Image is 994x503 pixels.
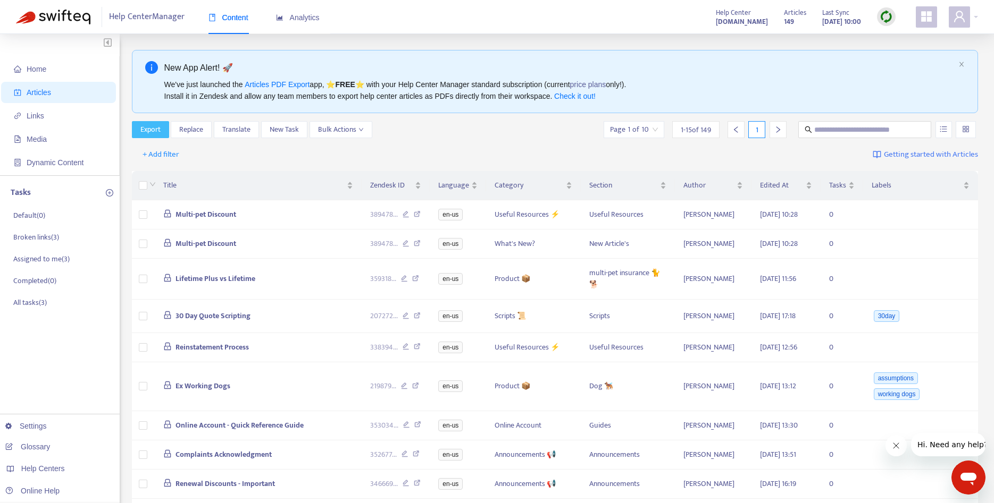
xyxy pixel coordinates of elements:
[132,121,169,138] button: Export
[874,310,900,322] span: 30day
[430,171,486,200] th: Language
[13,275,56,286] p: Completed ( 0 )
[27,65,46,73] span: Home
[370,180,413,191] span: Zendesk ID
[784,16,794,28] strong: 149
[176,341,249,353] span: Reinstatement Process
[581,259,675,300] td: multi-pet insurance 🐈 🐕
[581,171,675,200] th: Section
[821,171,863,200] th: Tasks
[27,112,44,120] span: Links
[716,7,751,19] span: Help Center
[675,470,751,499] td: [PERSON_NAME]
[873,146,978,163] a: Getting started with Articles
[13,210,45,221] p: Default ( 0 )
[370,310,398,322] span: 207272 ...
[276,13,320,22] span: Analytics
[486,300,581,333] td: Scripts 📜
[675,259,751,300] td: [PERSON_NAME]
[370,273,396,285] span: 359318 ...
[370,478,398,490] span: 346669 ...
[176,478,275,490] span: Renewal Discounts - Important
[732,126,740,133] span: left
[760,237,798,250] span: [DATE] 10:28
[675,171,751,200] th: Author
[14,112,21,120] span: link
[760,272,796,285] span: [DATE] 11:56
[176,237,236,250] span: Multi-pet Discount
[163,238,172,247] span: lock
[822,7,849,19] span: Last Sync
[760,448,796,461] span: [DATE] 13:51
[886,435,907,456] iframe: Close message
[911,433,985,456] iframe: Message from company
[821,362,863,411] td: 0
[276,14,283,21] span: area-chart
[438,209,463,220] span: en-us
[495,180,564,191] span: Category
[581,411,675,440] td: Guides
[581,200,675,229] td: Useful Resources
[222,124,250,135] span: Translate
[14,159,21,166] span: container
[163,449,172,458] span: lock
[486,362,581,411] td: Product 📦
[362,171,430,200] th: Zendesk ID
[940,125,947,133] span: unordered-list
[675,300,751,333] td: [PERSON_NAME]
[821,259,863,300] td: 0
[438,478,463,490] span: en-us
[5,422,47,430] a: Settings
[760,341,797,353] span: [DATE] 12:56
[821,333,863,362] td: 0
[880,10,893,23] img: sync.dc5367851b00ba804db3.png
[681,124,711,135] span: 1 - 15 of 149
[683,180,734,191] span: Author
[486,333,581,362] td: Useful Resources ⚡
[874,372,918,384] span: assumptions
[5,487,60,495] a: Online Help
[873,150,881,159] img: image-link
[163,381,172,389] span: lock
[370,449,397,461] span: 352677 ...
[675,229,751,259] td: [PERSON_NAME]
[164,61,955,74] div: New App Alert! 🚀
[135,146,187,163] button: + Add filter
[486,259,581,300] td: Product 📦
[438,273,463,285] span: en-us
[145,61,158,74] span: info-circle
[261,121,307,138] button: New Task
[245,80,310,89] a: Articles PDF Export
[370,209,398,220] span: 389478 ...
[176,208,236,220] span: Multi-pet Discount
[27,88,51,97] span: Articles
[14,135,21,143] span: file-image
[716,15,768,28] a: [DOMAIN_NAME]
[953,10,966,23] span: user
[27,135,47,143] span: Media
[438,180,469,191] span: Language
[951,461,985,495] iframe: Button to launch messaging window
[27,158,83,167] span: Dynamic Content
[176,419,304,431] span: Online Account - Quick Reference Guide
[11,186,31,199] p: Tasks
[163,420,172,429] span: lock
[675,411,751,440] td: [PERSON_NAME]
[486,200,581,229] td: Useful Resources ⚡
[149,181,156,187] span: down
[554,92,596,100] a: Check it out!
[884,149,978,161] span: Getting started with Articles
[140,124,161,135] span: Export
[821,440,863,470] td: 0
[581,300,675,333] td: Scripts
[310,121,372,138] button: Bulk Actionsdown
[163,342,172,351] span: lock
[164,79,955,102] div: We've just launched the app, ⭐ ⭐️ with your Help Center Manager standard subscription (current on...
[163,311,172,319] span: lock
[171,121,212,138] button: Replace
[958,61,965,68] button: close
[163,479,172,487] span: lock
[760,310,796,322] span: [DATE] 17:18
[13,297,47,308] p: All tasks ( 3 )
